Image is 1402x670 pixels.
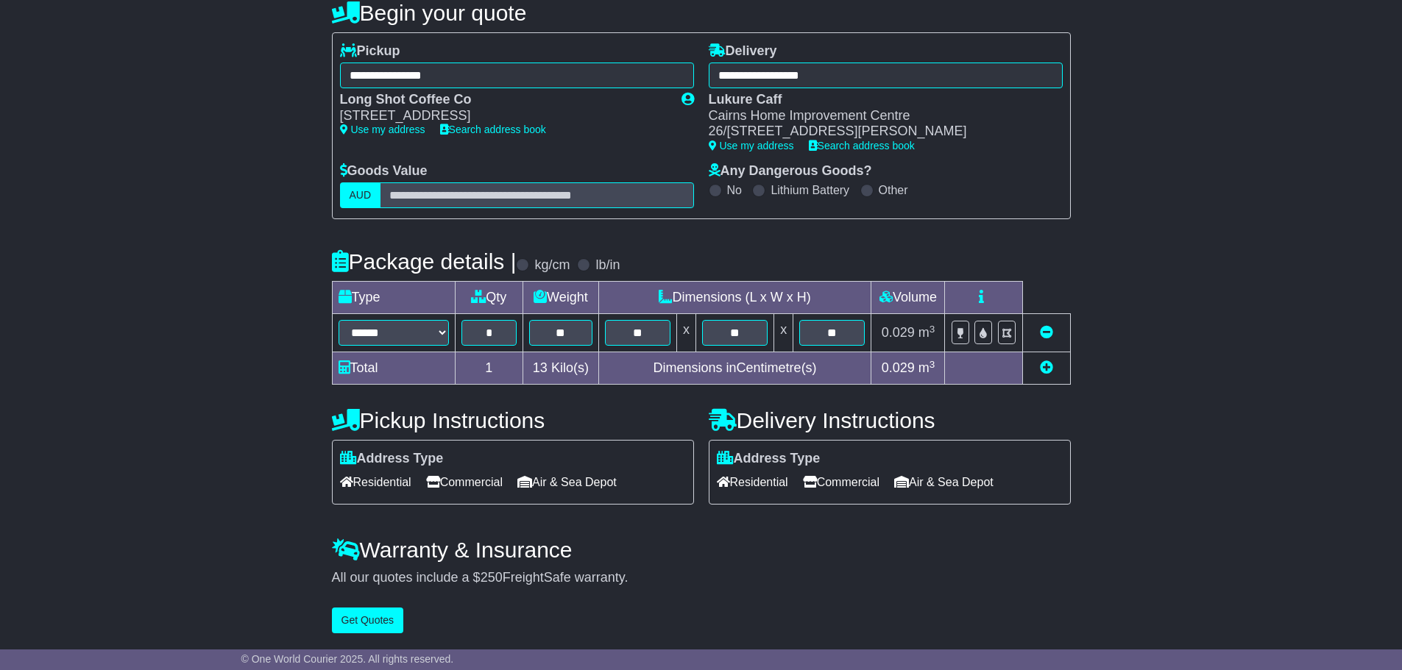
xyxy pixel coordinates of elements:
div: Lukure Caff [709,92,1048,108]
label: AUD [340,182,381,208]
label: Other [879,183,908,197]
span: Residential [717,471,788,493]
span: 250 [481,570,503,585]
td: Total [332,352,455,385]
div: 26/[STREET_ADDRESS][PERSON_NAME] [709,124,1048,140]
label: Delivery [709,43,777,60]
label: No [727,183,742,197]
span: 0.029 [882,325,915,340]
td: Qty [455,282,523,314]
span: Commercial [426,471,503,493]
td: x [676,314,695,352]
button: Get Quotes [332,607,404,633]
sup: 3 [930,359,935,370]
label: kg/cm [534,257,570,274]
td: Dimensions (L x W x H) [598,282,871,314]
span: m [918,325,935,340]
h4: Package details | [332,249,517,274]
div: Cairns Home Improvement Centre [709,108,1048,124]
h4: Pickup Instructions [332,408,694,432]
span: Air & Sea Depot [517,471,617,493]
td: Weight [523,282,599,314]
label: Goods Value [340,163,428,179]
label: Address Type [717,451,821,467]
h4: Begin your quote [332,1,1071,25]
td: Volume [871,282,945,314]
td: Type [332,282,455,314]
td: Kilo(s) [523,352,599,385]
span: Residential [340,471,411,493]
sup: 3 [930,324,935,335]
span: 13 [533,360,548,375]
div: Long Shot Coffee Co [340,92,667,108]
a: Remove this item [1040,325,1053,340]
label: Address Type [340,451,444,467]
td: x [774,314,793,352]
label: Pickup [340,43,400,60]
span: 0.029 [882,360,915,375]
div: [STREET_ADDRESS] [340,108,667,124]
span: Air & Sea Depot [894,471,994,493]
a: Use my address [340,124,425,135]
a: Search address book [440,124,546,135]
span: © One World Courier 2025. All rights reserved. [241,653,454,665]
a: Add new item [1040,360,1053,375]
h4: Delivery Instructions [709,408,1071,432]
label: lb/in [595,257,620,274]
label: Lithium Battery [771,183,849,197]
label: Any Dangerous Goods? [709,163,872,179]
td: 1 [455,352,523,385]
a: Use my address [709,140,794,152]
div: All our quotes include a $ FreightSafe warranty. [332,570,1071,586]
a: Search address book [809,140,915,152]
td: Dimensions in Centimetre(s) [598,352,871,385]
span: m [918,360,935,375]
span: Commercial [803,471,879,493]
h4: Warranty & Insurance [332,538,1071,562]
